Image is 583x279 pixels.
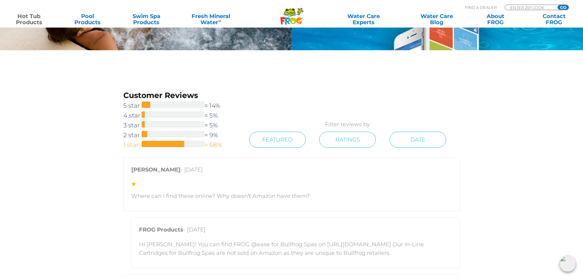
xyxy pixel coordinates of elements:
input: GO [558,5,569,10]
a: PoolProducts [65,13,110,25]
p: Filter reviews by [235,120,460,129]
span: 2 star [123,130,142,140]
a: AboutFROG [473,13,518,25]
strong: FROG Products [139,226,183,233]
strong: [PERSON_NAME] [131,166,181,173]
a: 1 star= 68% [123,140,236,150]
a: 5 star= 14% [123,101,236,111]
a: ContactFROG [531,13,577,25]
sup: ∞ [218,18,221,23]
h3: Customer Reviews [123,90,236,101]
span: 5 star [123,101,142,111]
a: Date [390,132,446,148]
a: Featured [249,132,306,148]
p: - [DATE] [139,225,452,237]
a: Fresh MineralWater∞ [182,13,239,25]
a: Hot TubProducts [6,13,52,25]
span: 1 star [123,140,142,150]
a: 2 star= 9% [123,130,236,140]
p: Find A Dealer [465,5,497,10]
span: 4 star [123,111,142,120]
p: - [DATE] [131,165,452,177]
a: 3 star= 5% [123,120,236,130]
a: Swim SpaProducts [124,13,169,25]
p: Hi [PERSON_NAME]! You can find FROG @ease for Bullfrog Spas on [URL][DOMAIN_NAME] Our In-Line Car... [139,240,452,257]
a: 4 star= 5% [123,111,236,120]
img: openIcon [560,256,576,272]
p: Where can I find these online? Why doesn't Amazon have them? [131,192,452,200]
a: Water CareExperts [327,13,401,25]
span: 3 star [123,120,142,130]
input: Zip Code Form [510,5,551,10]
a: Water CareBlog [414,13,459,25]
a: Ratings [319,132,376,148]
